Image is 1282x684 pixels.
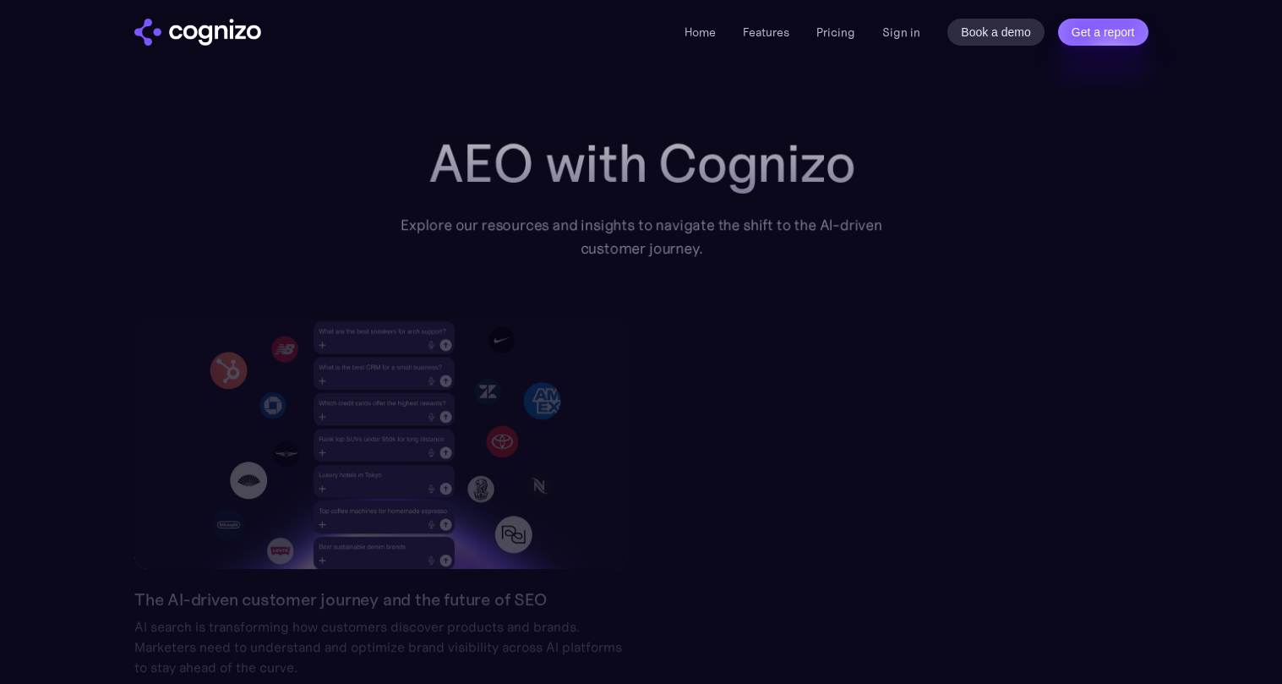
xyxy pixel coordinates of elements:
a: Sign in [882,22,920,42]
img: cognizo logo [134,19,261,46]
h2: AEO with Cognizo [286,134,995,194]
a: Get a report [1058,19,1148,46]
h2: The AI-driven customer journey and the future of SEO [134,586,547,613]
a: Book a demo [947,19,1045,46]
a: Home [685,25,716,40]
a: home [134,19,261,46]
div: AI search is transforming how customers discover products and brands. Marketers need to understan... [134,616,629,677]
a: Pricing [816,25,855,40]
div: Explore our resources and insights to navigate the shift to the AI-driven customer journey. [381,214,900,260]
a: Features [743,25,789,40]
